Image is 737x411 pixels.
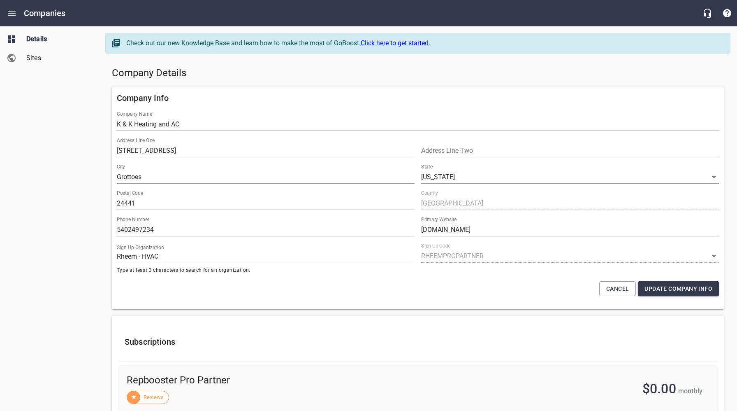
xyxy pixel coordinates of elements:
h6: Subscriptions [125,335,711,348]
label: Country [421,191,438,196]
span: Sites [26,53,89,63]
label: City [117,164,125,169]
h6: Company Info [117,91,719,105]
span: Repbooster Pro Partner [127,374,430,387]
button: Cancel [599,281,636,297]
label: Phone Number [117,217,149,222]
button: Support Portal [717,3,737,23]
input: Start typing to search organizations [117,250,415,263]
button: Open drawer [2,3,22,23]
div: Reviews [127,391,169,404]
button: Update Company Info [638,281,719,297]
button: Live Chat [698,3,717,23]
span: Cancel [606,284,629,294]
label: Address Line One [117,138,155,143]
h5: Company Details [112,67,724,80]
h6: Companies [24,7,65,20]
label: Primary Website [421,217,457,222]
div: Check out our new Knowledge Base and learn how to make the most of GoBoost. [126,38,722,48]
label: State [421,164,433,169]
label: Company Name [117,112,152,117]
label: Sign Up Code [421,243,450,248]
label: Postal Code [117,191,143,196]
span: Reviews [139,393,169,402]
a: Click here to get started. [361,39,430,47]
span: Type at least 3 characters to search for an organization. [117,266,415,275]
span: Update Company Info [644,284,712,294]
span: Details [26,34,89,44]
span: monthly [678,387,702,395]
span: $0.00 [642,381,676,397]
